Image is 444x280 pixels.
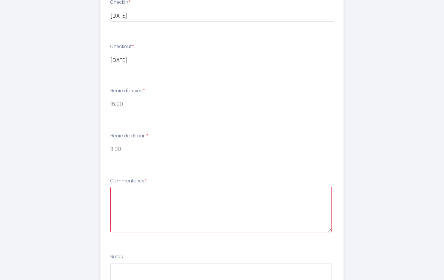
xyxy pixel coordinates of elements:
[110,132,148,140] label: Heure de départ
[110,87,145,95] label: Heure d'arrivée
[110,43,134,50] label: Checkout
[110,253,123,260] label: Notes
[110,178,147,185] label: Commentaires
